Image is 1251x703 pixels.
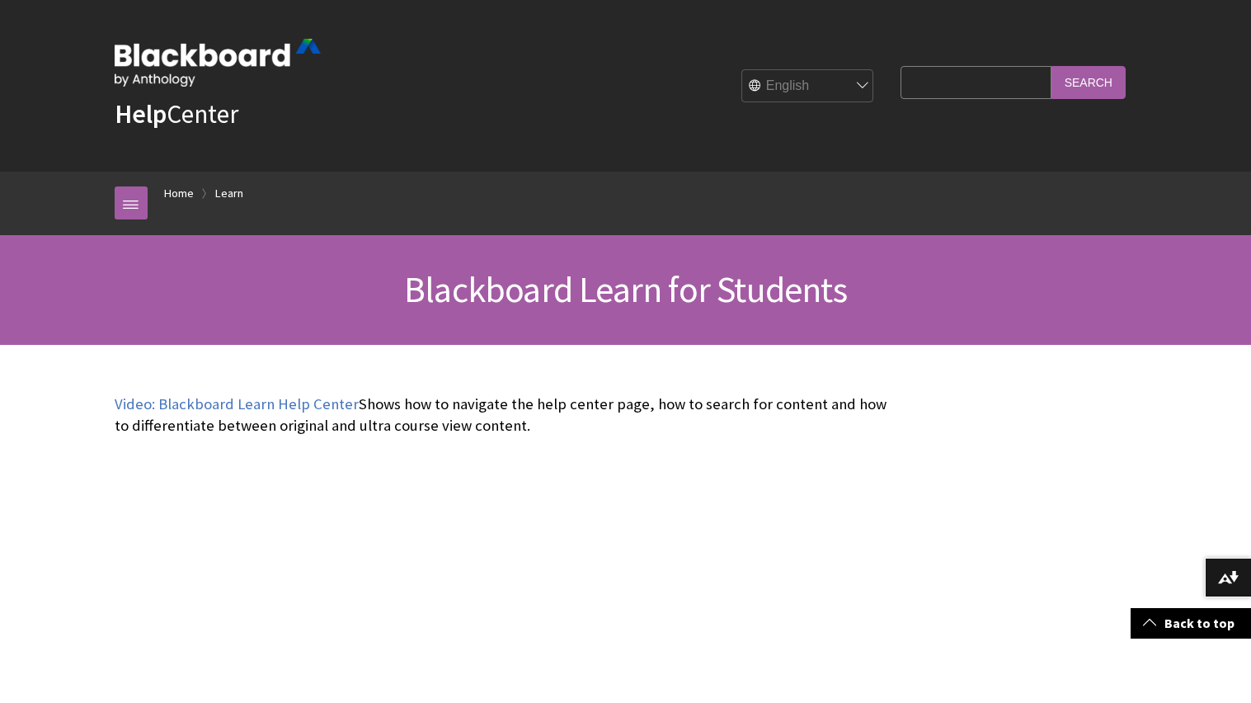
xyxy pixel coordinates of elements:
a: Video: Blackboard Learn Help Center [115,394,359,414]
img: Blackboard by Anthology [115,39,321,87]
input: Search [1051,66,1126,98]
select: Site Language Selector [742,70,874,103]
p: Shows how to navigate the help center page, how to search for content and how to differentiate be... [115,394,893,436]
a: Back to top [1131,608,1251,639]
a: Home [164,183,194,204]
span: Blackboard Learn for Students [404,267,847,312]
a: Learn [215,183,243,204]
a: HelpCenter [115,97,238,130]
strong: Help [115,97,167,130]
